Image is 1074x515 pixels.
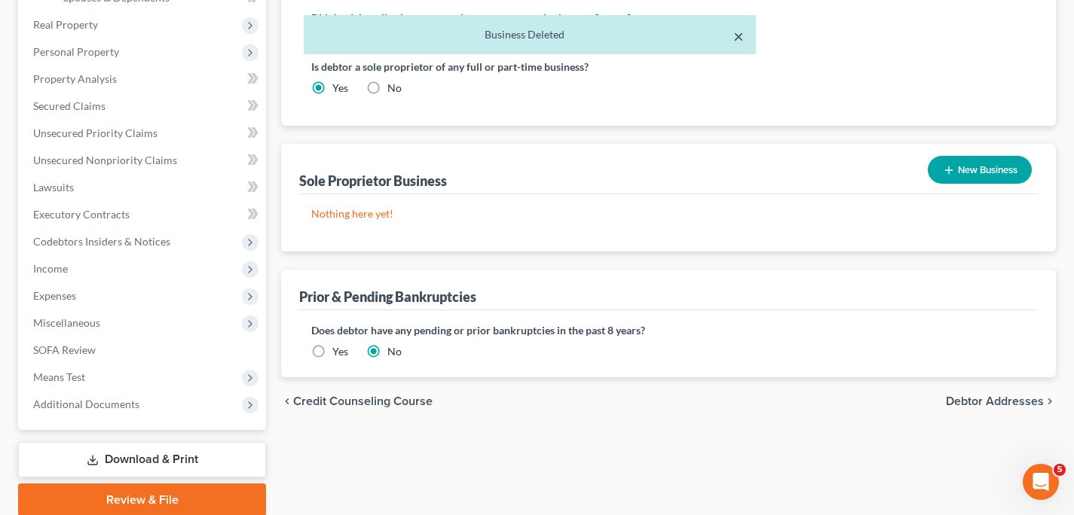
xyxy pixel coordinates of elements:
button: New Business [928,156,1032,184]
span: Unsecured Priority Claims [33,126,158,139]
span: Secured Claims [33,99,106,112]
iframe: Intercom live chat [1023,464,1059,500]
i: chevron_right [1044,395,1056,407]
a: Unsecured Nonpriority Claims [21,147,266,174]
span: Debtor Addresses [946,395,1044,407]
p: Nothing here yet! [311,206,1026,221]
span: SOFA Review [33,343,96,356]
a: SOFA Review [21,337,266,364]
label: Yes [332,344,348,359]
span: Lawsuits [33,181,74,194]
label: Yes [332,81,348,96]
span: Additional Documents [33,398,139,410]
a: Download & Print [18,442,266,477]
span: Income [33,262,68,275]
span: Means Test [33,370,85,383]
button: × [733,27,744,45]
a: Executory Contracts [21,201,266,228]
div: Business Deleted [316,27,744,42]
span: Credit Counseling Course [293,395,433,407]
a: Lawsuits [21,174,266,201]
button: chevron_left Credit Counseling Course [281,395,433,407]
div: Sole Proprietor Business [299,172,447,190]
label: Did the debtor live in a community property state in the past 8 years? [311,10,1026,26]
span: Expenses [33,289,76,302]
span: Miscellaneous [33,316,100,329]
span: Unsecured Nonpriority Claims [33,154,177,166]
span: Property Analysis [33,72,117,85]
i: chevron_left [281,395,293,407]
span: 5 [1054,464,1066,476]
label: Is debtor a sole proprietor of any full or part-time business? [311,59,661,75]
label: Does debtor have any pending or prior bankruptcies in the past 8 years? [311,322,1026,338]
a: Property Analysis [21,66,266,93]
button: Debtor Addresses chevron_right [946,395,1056,407]
span: Codebtors Insiders & Notices [33,235,170,248]
div: Prior & Pending Bankruptcies [299,288,476,306]
label: No [387,344,402,359]
a: Secured Claims [21,93,266,120]
span: Executory Contracts [33,208,130,221]
label: No [387,81,402,96]
a: Unsecured Priority Claims [21,120,266,147]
